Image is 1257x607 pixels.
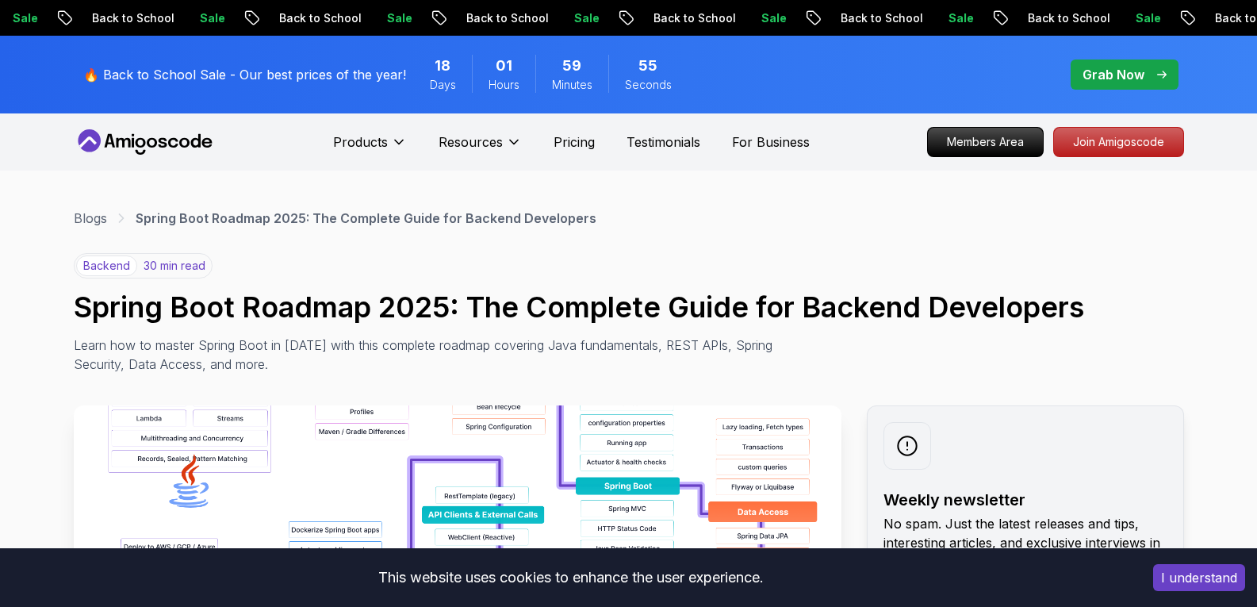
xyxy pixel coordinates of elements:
p: Members Area [928,128,1043,156]
p: Sale [749,10,799,26]
p: backend [76,255,137,276]
p: Sale [1123,10,1174,26]
p: Back to School [266,10,374,26]
span: 1 Hours [496,55,512,77]
span: Hours [489,77,519,93]
p: Sale [187,10,238,26]
p: Back to School [454,10,561,26]
span: 18 Days [435,55,450,77]
span: Seconds [625,77,672,93]
a: Testimonials [627,133,700,152]
p: 🔥 Back to School Sale - Our best prices of the year! [83,65,406,84]
p: Sale [561,10,612,26]
a: For Business [732,133,810,152]
a: Blogs [74,209,107,228]
p: Resources [439,133,503,152]
a: Members Area [927,127,1044,157]
p: Spring Boot Roadmap 2025: The Complete Guide for Backend Developers [136,209,596,228]
p: Learn how to master Spring Boot in [DATE] with this complete roadmap covering Java fundamentals, ... [74,336,784,374]
button: Products [333,133,407,164]
p: No spam. Just the latest releases and tips, interesting articles, and exclusive interviews in you... [883,514,1167,571]
p: Back to School [828,10,936,26]
p: 30 min read [144,258,205,274]
p: Sale [936,10,987,26]
p: Back to School [79,10,187,26]
p: Sale [374,10,425,26]
h1: Spring Boot Roadmap 2025: The Complete Guide for Backend Developers [74,291,1184,323]
p: Grab Now [1083,65,1144,84]
span: 59 Minutes [562,55,581,77]
span: Minutes [552,77,592,93]
span: Days [430,77,456,93]
a: Join Amigoscode [1053,127,1184,157]
h2: Weekly newsletter [883,489,1167,511]
a: Pricing [554,133,595,152]
div: This website uses cookies to enhance the user experience. [12,560,1129,595]
p: Back to School [641,10,749,26]
p: Products [333,133,388,152]
button: Resources [439,133,522,164]
p: Back to School [1015,10,1123,26]
span: 55 Seconds [638,55,657,77]
button: Accept cookies [1153,564,1245,591]
p: Join Amigoscode [1054,128,1183,156]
